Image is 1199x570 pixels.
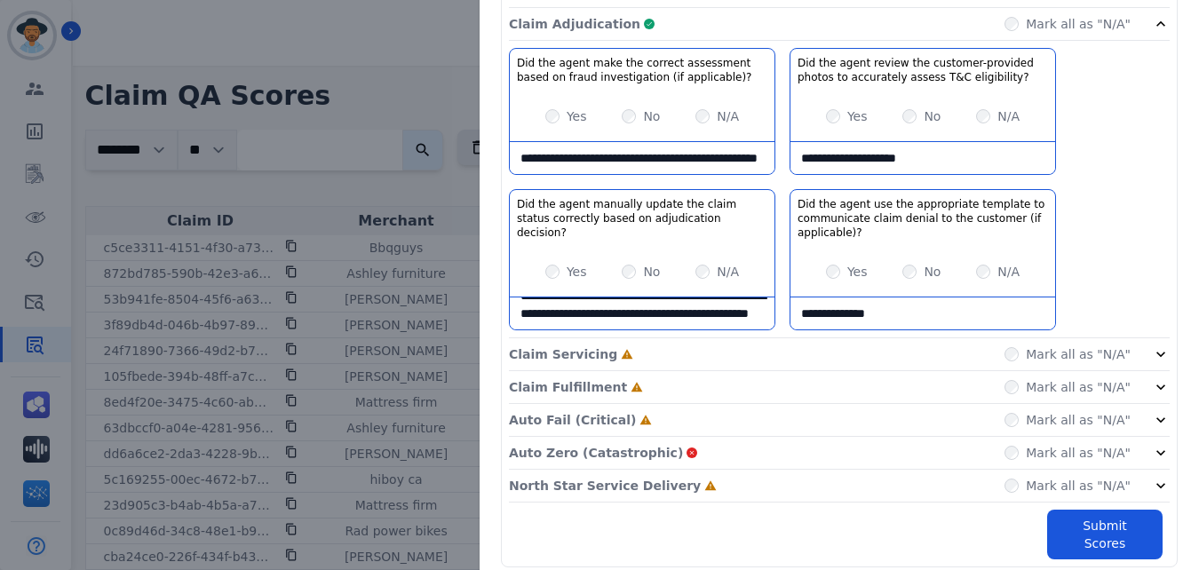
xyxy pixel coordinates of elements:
label: No [924,263,941,281]
h3: Did the agent manually update the claim status correctly based on adjudication decision? [517,197,767,240]
button: Submit Scores [1047,510,1163,559]
label: Mark all as "N/A" [1026,411,1131,429]
label: Yes [847,107,868,125]
p: North Star Service Delivery [509,477,701,495]
p: Claim Adjudication [509,15,640,33]
p: Claim Fulfillment [509,378,627,396]
label: No [643,107,660,125]
h3: Did the agent use the appropriate template to communicate claim denial to the customer (if applic... [798,197,1048,240]
label: No [643,263,660,281]
h3: Did the agent make the correct assessment based on fraud investigation (if applicable)? [517,56,767,84]
label: Mark all as "N/A" [1026,477,1131,495]
label: Mark all as "N/A" [1026,444,1131,462]
p: Auto Zero (Catastrophic) [509,444,683,462]
label: N/A [717,107,739,125]
label: No [924,107,941,125]
label: Yes [847,263,868,281]
label: Yes [567,107,587,125]
label: N/A [717,263,739,281]
label: Mark all as "N/A" [1026,15,1131,33]
label: Mark all as "N/A" [1026,345,1131,363]
label: Mark all as "N/A" [1026,378,1131,396]
h3: Did the agent review the customer-provided photos to accurately assess T&C eligibility? [798,56,1048,84]
p: Claim Servicing [509,345,617,363]
label: Yes [567,263,587,281]
p: Auto Fail (Critical) [509,411,636,429]
label: N/A [997,107,1020,125]
label: N/A [997,263,1020,281]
